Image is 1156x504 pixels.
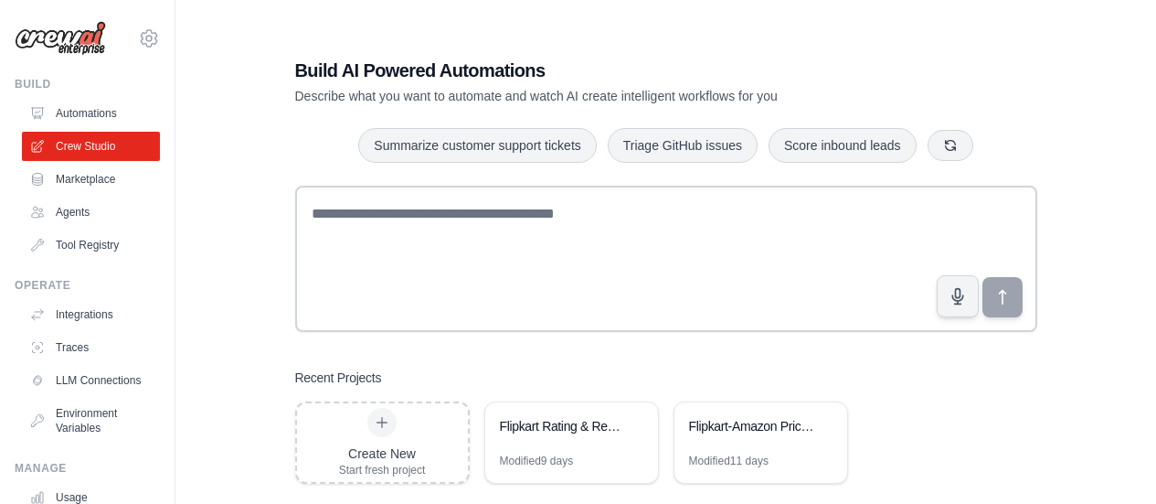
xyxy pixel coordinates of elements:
[689,454,769,468] div: Modified 11 days
[339,445,426,463] div: Create New
[15,21,106,56] img: Logo
[22,366,160,395] a: LLM Connections
[22,198,160,227] a: Agents
[358,128,596,163] button: Summarize customer support tickets
[22,399,160,443] a: Environment Variables
[769,128,917,163] button: Score inbound leads
[15,278,160,293] div: Operate
[15,77,160,91] div: Build
[22,99,160,128] a: Automations
[295,369,382,387] h3: Recent Projects
[928,130,973,161] button: Get new suggestions
[22,300,160,329] a: Integrations
[22,333,160,362] a: Traces
[22,231,160,260] a: Tool Registry
[500,417,625,435] div: Flipkart Rating & Review Tracker
[295,58,909,83] h1: Build AI Powered Automations
[608,128,758,163] button: Triage GitHub issues
[500,454,574,468] div: Modified 9 days
[937,275,979,317] button: Click to speak your automation idea
[22,165,160,194] a: Marketplace
[15,461,160,476] div: Manage
[295,87,909,105] p: Describe what you want to automate and watch AI create intelligent workflows for you
[689,417,814,435] div: Flipkart-Amazon Price Monitor
[22,132,160,161] a: Crew Studio
[339,463,426,477] div: Start fresh project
